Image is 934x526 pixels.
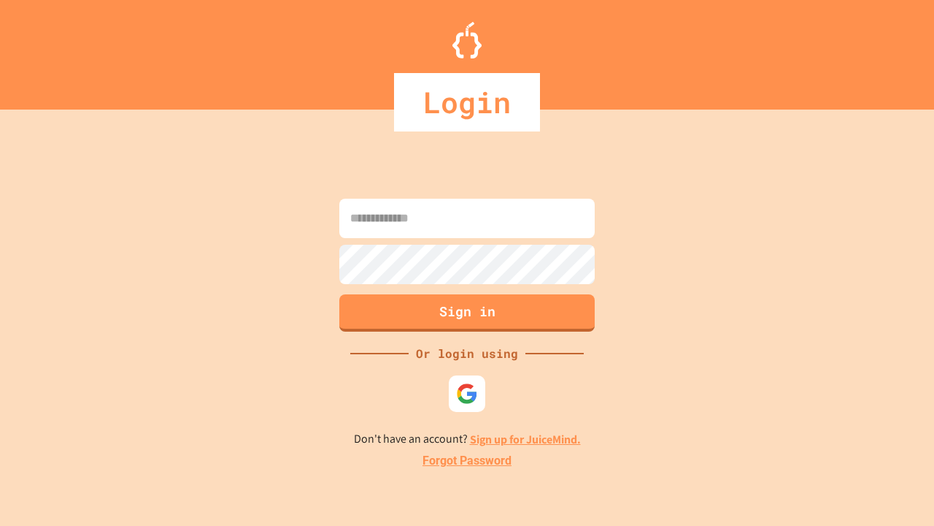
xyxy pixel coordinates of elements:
[409,345,525,362] div: Or login using
[422,452,512,470] a: Forgot Password
[452,22,482,58] img: Logo.svg
[394,73,540,131] div: Login
[354,430,581,449] p: Don't have an account?
[339,294,595,332] button: Sign in
[456,383,478,405] img: google-icon.svg
[470,432,581,447] a: Sign up for JuiceMind.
